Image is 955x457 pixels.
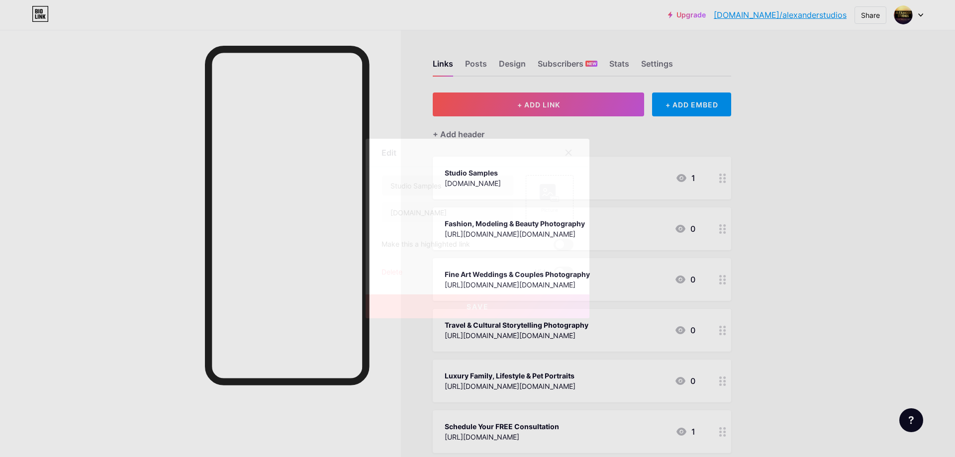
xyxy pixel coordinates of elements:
[382,147,396,159] div: Edit
[467,302,489,311] span: Save
[382,202,513,222] input: URL
[540,206,560,214] div: Picture
[535,267,550,278] span: Hide
[382,176,513,195] input: Title
[382,239,470,251] div: Make this a highlighted link
[382,267,402,278] div: Delete
[366,294,589,318] button: Save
